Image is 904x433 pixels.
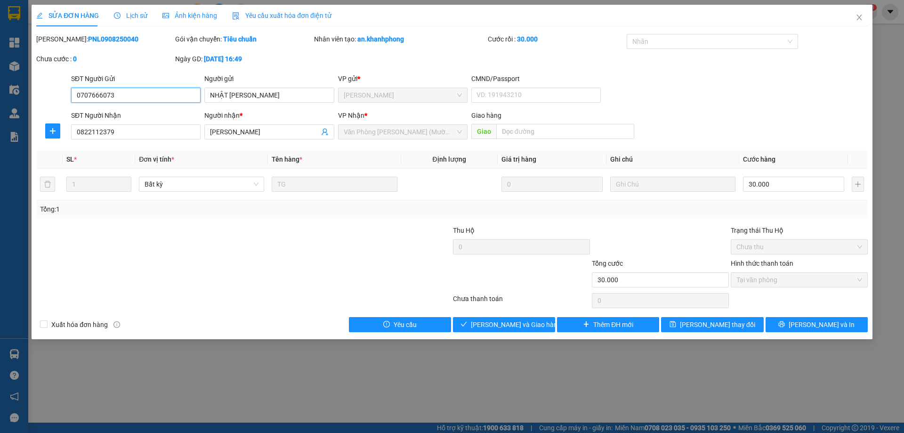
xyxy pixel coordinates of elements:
b: an.khanhphong [357,35,404,43]
span: clock-circle [114,12,121,19]
span: Tên hàng [272,155,302,163]
div: VP gửi [338,74,468,84]
span: Thêm ĐH mới [593,319,633,330]
span: VP Nhận [338,112,364,119]
div: Trạng thái Thu Hộ [731,225,868,236]
div: Người gửi [204,74,334,84]
span: close [856,14,863,21]
div: SĐT Người Gửi [71,74,201,84]
span: Định lượng [433,155,466,163]
button: plusThêm ĐH mới [557,317,659,332]
span: Tại văn phòng [736,273,862,287]
span: info-circle [113,321,120,328]
div: CMND/Passport [471,74,601,84]
div: Gói vận chuyển: [175,34,312,44]
span: picture [162,12,169,19]
span: user-add [321,128,329,136]
span: save [670,321,676,328]
span: SỬA ĐƠN HÀNG [36,12,99,19]
button: plus [45,123,60,139]
b: PNL0908250040 [88,35,138,43]
span: Lịch sử [114,12,147,19]
button: delete [40,177,55,192]
span: [PERSON_NAME] và In [789,319,855,330]
th: Ghi chú [606,150,739,169]
span: Yêu cầu xuất hóa đơn điện tử [232,12,331,19]
span: Thu Hộ [453,227,475,234]
span: [PERSON_NAME] thay đổi [680,319,755,330]
div: Cước rồi : [488,34,625,44]
input: Dọc đường [496,124,634,139]
span: [PERSON_NAME] và Giao hàng [471,319,561,330]
button: printer[PERSON_NAME] và In [766,317,868,332]
input: 0 [501,177,603,192]
div: Tổng: 1 [40,204,349,214]
button: plus [852,177,864,192]
span: Phạm Ngũ Lão [344,88,462,102]
span: Cước hàng [743,155,775,163]
b: 0 [73,55,77,63]
input: VD: Bàn, Ghế [272,177,397,192]
button: check[PERSON_NAME] và Giao hàng [453,317,555,332]
span: edit [36,12,43,19]
div: Nhân viên tạo: [314,34,486,44]
div: SĐT Người Nhận [71,110,201,121]
b: 30.000 [517,35,538,43]
span: plus [46,127,60,135]
span: check [460,321,467,328]
span: Xuất hóa đơn hàng [48,319,112,330]
span: Tổng cước [592,260,623,267]
input: Ghi Chú [610,177,735,192]
div: Người nhận [204,110,334,121]
div: Chưa cước : [36,54,173,64]
span: Giao [471,124,496,139]
span: plus [583,321,589,328]
span: Ảnh kiện hàng [162,12,217,19]
button: Close [846,5,872,31]
div: Ngày GD: [175,54,312,64]
div: [PERSON_NAME]: [36,34,173,44]
span: Giá trị hàng [501,155,536,163]
span: SL [66,155,74,163]
button: exclamation-circleYêu cầu [349,317,451,332]
span: Yêu cầu [394,319,417,330]
span: Đơn vị tính [139,155,174,163]
span: printer [778,321,785,328]
span: exclamation-circle [383,321,390,328]
span: Chưa thu [736,240,862,254]
div: Chưa thanh toán [452,294,591,310]
span: Văn Phòng Trần Phú (Mường Thanh) [344,125,462,139]
label: Hình thức thanh toán [731,260,793,267]
img: icon [232,12,240,20]
button: save[PERSON_NAME] thay đổi [661,317,763,332]
span: Bất kỳ [145,177,258,191]
span: Giao hàng [471,112,501,119]
b: [DATE] 16:49 [204,55,242,63]
b: Tiêu chuẩn [223,35,257,43]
